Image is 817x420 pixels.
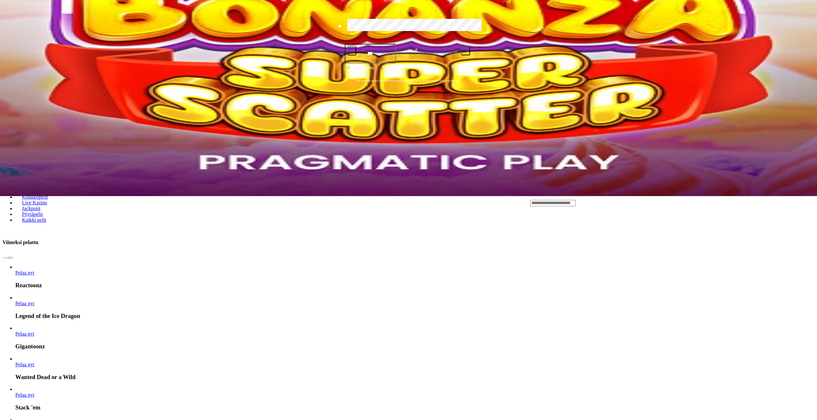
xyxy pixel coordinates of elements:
[15,270,34,275] a: Reactoonz
[461,46,470,55] button: plus icon
[15,215,53,225] a: Kaikki pelit
[20,194,51,200] span: Kolikkopelit
[3,178,517,228] nav: Lobby
[433,18,472,36] label: €250
[20,211,45,217] span: Pöytäpelit
[345,64,473,76] button: Talleta ja pelaa
[350,64,352,68] span: €
[415,47,417,53] span: €
[8,257,13,259] button: next slide
[3,171,814,234] header: Lobby
[3,239,38,245] h3: Viimeksi pelattu
[15,392,34,398] span: Pelaa nyt
[15,331,34,337] span: Pelaa nyt
[347,46,356,55] button: minus icon
[15,362,34,367] span: Pelaa nyt
[15,301,34,306] span: Pelaa nyt
[20,217,49,223] span: Kaikki pelit
[20,200,50,205] span: Live Kasino
[346,18,385,36] label: €50
[530,200,576,206] input: Search
[15,301,34,306] a: Legend of the Ice Dragon
[15,362,34,367] a: Wanted Dead or a Wild
[3,257,8,259] button: prev slide
[389,18,428,36] label: €150
[15,210,49,219] a: Pöytäpelit
[15,198,54,208] a: Live Kasino
[20,206,43,211] span: Jackpotit
[347,65,374,76] span: Talleta ja pelaa
[15,270,34,275] span: Pelaa nyt
[15,204,47,213] a: Jackpotit
[15,392,34,398] a: Stack 'em
[15,192,54,202] a: Kolikkopelit
[15,331,34,337] a: Gigantoonz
